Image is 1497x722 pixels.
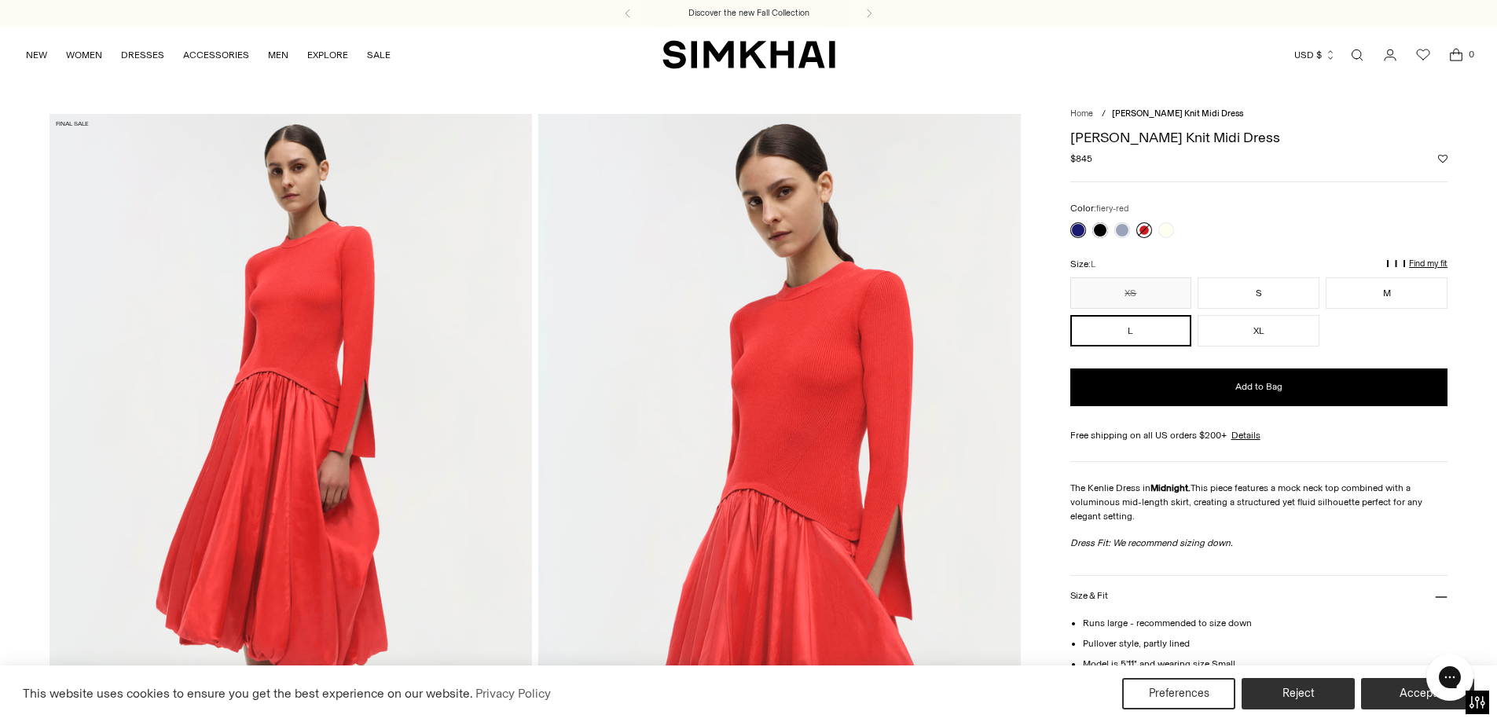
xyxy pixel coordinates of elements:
[1070,537,1233,548] em: Dress Fit: We recommend sizing down.
[1083,657,1448,671] li: Model is 5'11" and wearing size Small
[1083,636,1448,651] li: Pullover style, partly lined
[66,38,102,72] a: WOMEN
[268,38,288,72] a: MEN
[1070,257,1095,272] label: Size:
[473,682,553,706] a: Privacy Policy (opens in a new tab)
[1070,315,1192,346] button: L
[1235,380,1282,394] span: Add to Bag
[1464,47,1478,61] span: 0
[1070,201,1128,216] label: Color:
[1198,277,1319,309] button: S
[1070,591,1108,601] h3: Size & Fit
[1070,108,1448,121] nav: breadcrumbs
[1440,39,1472,71] a: Open cart modal
[1070,481,1448,523] p: The Kenlie Dress in This piece features a mock neck top combined with a voluminous mid-length ski...
[688,7,809,20] a: Discover the new Fall Collection
[1096,203,1128,214] span: fiery-red
[1407,39,1439,71] a: Wishlist
[1198,315,1319,346] button: XL
[1070,108,1093,119] a: Home
[1070,130,1448,145] h1: [PERSON_NAME] Knit Midi Dress
[1091,259,1095,269] span: L
[1326,277,1447,309] button: M
[662,39,835,70] a: SIMKHAI
[1418,648,1481,706] iframe: Gorgias live chat messenger
[307,38,348,72] a: EXPLORE
[183,38,249,72] a: ACCESSORIES
[1102,108,1106,121] div: /
[1122,678,1235,709] button: Preferences
[1242,678,1355,709] button: Reject
[1070,277,1192,309] button: XS
[1070,428,1448,442] div: Free shipping on all US orders $200+
[1112,108,1243,119] span: [PERSON_NAME] Knit Midi Dress
[1361,678,1474,709] button: Accept
[1150,482,1191,493] strong: Midnight.
[1070,576,1448,616] button: Size & Fit
[367,38,391,72] a: SALE
[1374,39,1406,71] a: Go to the account page
[121,38,164,72] a: DRESSES
[1231,428,1260,442] a: Details
[1083,616,1448,630] li: Runs large - recommended to size down
[1341,39,1373,71] a: Open search modal
[1438,154,1447,163] button: Add to Wishlist
[26,38,47,72] a: NEW
[23,686,473,701] span: This website uses cookies to ensure you get the best experience on our website.
[1070,152,1092,166] span: $845
[1070,368,1448,406] button: Add to Bag
[1294,38,1336,72] button: USD $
